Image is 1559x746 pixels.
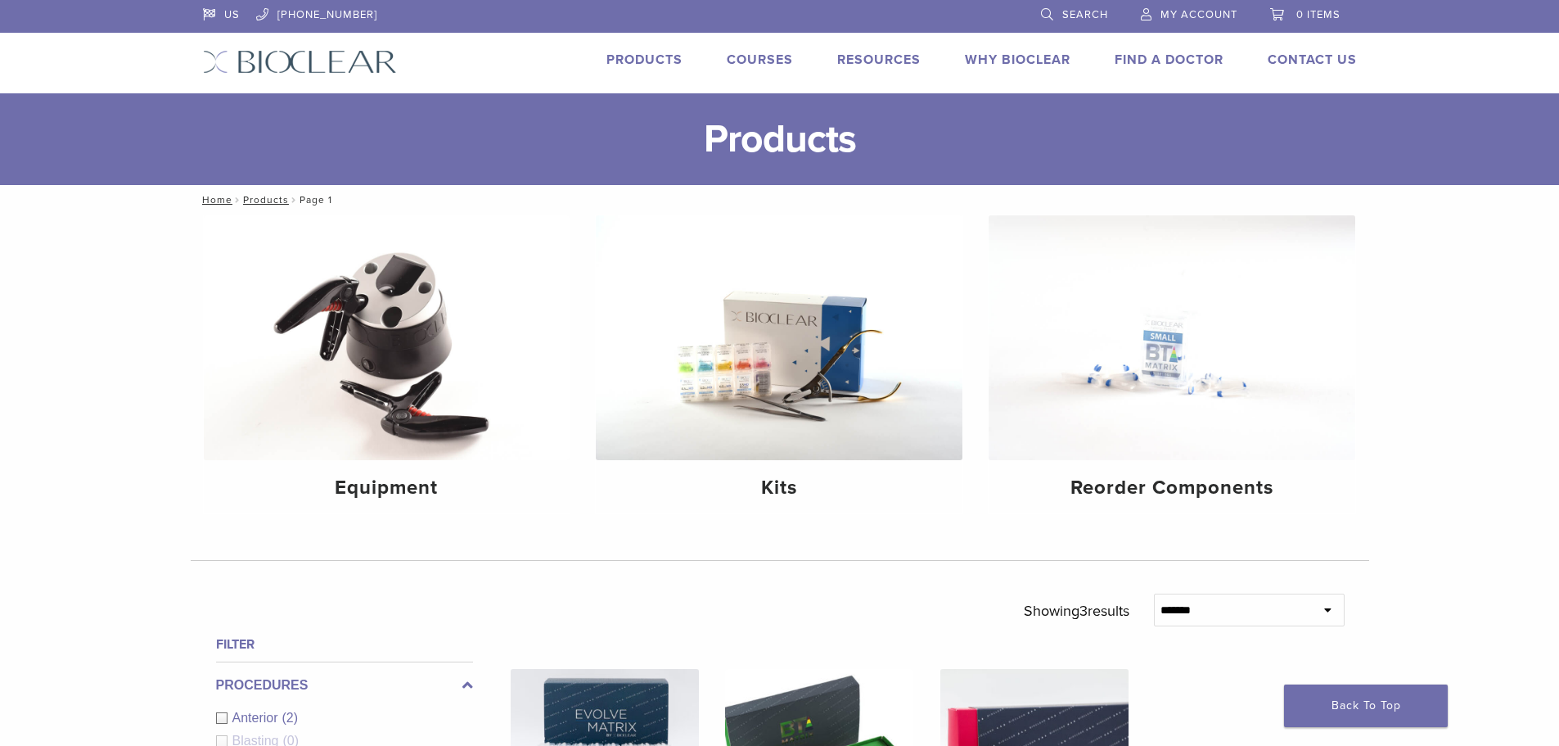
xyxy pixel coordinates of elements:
label: Procedures [216,676,473,695]
h4: Filter [216,635,473,654]
a: Resources [837,52,921,68]
span: 3 [1079,602,1088,620]
a: Kits [596,215,962,513]
a: Why Bioclear [965,52,1070,68]
span: Search [1062,8,1108,21]
a: Home [197,194,232,206]
a: Equipment [204,215,570,513]
h4: Kits [609,473,949,503]
img: Equipment [204,215,570,460]
span: (2) [282,711,299,725]
span: My Account [1160,8,1237,21]
img: Reorder Components [989,215,1355,460]
a: Contact Us [1268,52,1357,68]
h4: Equipment [217,473,557,503]
nav: Page 1 [191,185,1369,215]
img: Bioclear [203,50,397,74]
a: Back To Top [1284,685,1448,727]
img: Kits [596,215,962,460]
span: / [232,196,243,204]
a: Courses [727,52,793,68]
span: Anterior [232,711,282,725]
a: Products [243,194,289,206]
span: 0 items [1296,8,1340,21]
a: Find A Doctor [1115,52,1223,68]
h4: Reorder Components [1002,473,1342,503]
span: / [289,196,300,204]
p: Showing results [1024,594,1129,628]
a: Products [606,52,683,68]
a: Reorder Components [989,215,1355,513]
